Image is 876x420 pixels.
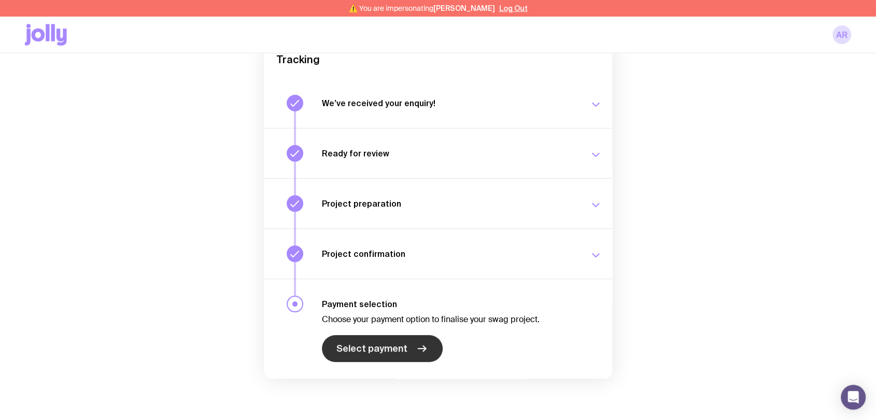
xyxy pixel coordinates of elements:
p: Choose your payment option to finalise your swag project. [322,314,577,325]
h3: Payment selection [322,299,577,309]
button: We’ve received your enquiry! [264,78,612,128]
a: AR [832,25,851,44]
h3: We’ve received your enquiry! [322,98,577,108]
button: Log Out [499,4,528,12]
button: Ready for review [264,128,612,178]
h3: Project preparation [322,198,577,209]
h3: Project confirmation [322,249,577,259]
button: Project preparation [264,178,612,228]
h3: Ready for review [322,148,577,158]
a: Select payment [322,335,443,362]
span: ⚠️ You are impersonating [349,4,495,12]
span: [PERSON_NAME] [433,4,495,12]
button: Project confirmation [264,228,612,279]
h2: Tracking [276,53,600,66]
span: Select payment [336,342,407,355]
div: Open Intercom Messenger [841,385,866,410]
